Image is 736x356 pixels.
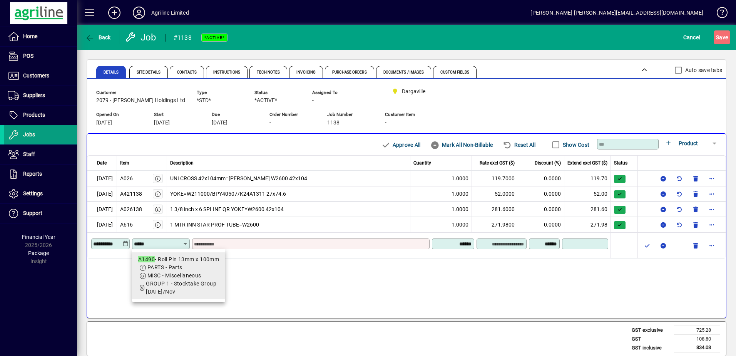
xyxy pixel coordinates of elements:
td: 0.0000 [518,202,564,217]
app-page-header-button: Back [77,30,119,44]
span: - [312,97,314,104]
span: [DATE] [212,120,227,126]
span: - [385,119,386,126]
span: Item [120,160,129,166]
button: Approve All [378,138,423,152]
span: Dargaville [389,87,439,96]
button: Add [102,6,127,20]
mat-option: A1490 - Roll Pin 13mm x 100mm [132,252,225,299]
span: Customer Item [385,112,431,117]
button: Cancel [681,30,702,44]
button: Reset All [500,138,539,152]
span: 1.0000 [452,205,468,213]
label: Show Cost [561,141,589,149]
button: Mark All Non-Billable [427,138,496,152]
a: Knowledge Base [711,2,726,27]
button: More options [706,172,718,185]
span: Home [23,33,37,39]
span: Suppliers [23,92,45,98]
div: A616 [120,221,133,229]
a: Support [4,204,77,223]
span: Extend excl GST ($) [567,160,607,166]
span: Job Number [327,112,373,117]
td: GST [628,334,674,343]
td: 119.70 [564,171,611,186]
span: POS [23,53,33,59]
span: 1.0000 [452,221,468,229]
a: Home [4,27,77,46]
a: Products [4,106,77,125]
span: Custom Fields [440,71,469,74]
td: UNI CROSS 42x104mm=[PERSON_NAME] W2600 42x104 [167,171,411,186]
span: PARTS - Parts [147,264,182,270]
span: Reset All [503,139,535,151]
span: Reports [23,171,42,177]
td: 1 MTR INN STAR PROF TUBE=W2600 [167,217,411,232]
div: A421138 [120,190,142,198]
div: #1138 [174,32,192,44]
span: Order Number [269,112,316,117]
span: - [269,120,271,126]
td: GST inclusive [628,343,674,353]
span: Status [614,160,627,166]
span: MISC - Miscellaneous [147,272,201,279]
button: More options [706,188,718,200]
span: Details [104,71,119,74]
td: 0.0000 [518,186,564,202]
span: Description [170,160,194,166]
td: 281.60 [564,202,611,217]
td: 52.00 [564,186,611,202]
span: Type [197,90,243,95]
span: Dargaville [402,87,425,96]
span: GROUP 1 - Stocktake Group [DATE]/Nov [146,280,216,295]
span: Opened On [96,112,142,117]
div: Agriline Limited [151,7,189,19]
td: 0.0000 [518,171,564,186]
span: 2079 - [PERSON_NAME] Holdings Ltd [96,97,185,104]
span: Discount (%) [535,160,561,166]
a: Settings [4,184,77,203]
button: Save [714,30,730,44]
span: Settings [23,190,43,196]
a: Staff [4,145,77,164]
td: 834.08 [674,343,720,353]
span: Date [97,160,107,166]
div: Job [125,31,158,44]
label: Auto save tabs [684,66,723,74]
span: Package [28,250,49,256]
button: Profile [127,6,151,20]
span: Documents / Images [383,71,424,74]
span: Assigned To [312,90,358,95]
a: Suppliers [4,86,77,105]
span: 1138 [327,120,340,126]
span: Status [254,90,301,95]
span: Back [85,34,111,40]
span: Purchase Orders [332,71,367,74]
span: Contacts [177,71,197,74]
span: Support [23,210,42,216]
button: More options [706,239,718,252]
a: POS [4,47,77,66]
div: - Roll Pin 13mm x 100mm [138,255,219,264]
span: Cancel [683,31,700,44]
td: 271.9800 [472,217,518,232]
span: 1.0000 [452,175,468,183]
span: Tech Notes [257,71,280,74]
span: Staff [23,151,35,157]
td: 281.6000 [472,202,518,217]
td: GST exclusive [628,326,674,335]
a: Reports [4,165,77,184]
a: Customers [4,66,77,86]
div: [PERSON_NAME] [PERSON_NAME][EMAIL_ADDRESS][DOMAIN_NAME] [530,7,703,19]
td: 271.98 [564,217,611,232]
td: [DATE] [87,171,117,186]
span: [DATE] [154,120,170,126]
span: Rate excl GST ($) [480,160,515,166]
span: Due [212,112,258,117]
div: A026 [120,175,133,183]
span: Financial Year [22,234,55,240]
span: Products [23,112,45,118]
td: [DATE] [87,217,117,232]
span: 1.0000 [452,190,468,198]
td: YOKE=W211000/BPY40507/K24A1311 27x74.6 [167,186,411,202]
